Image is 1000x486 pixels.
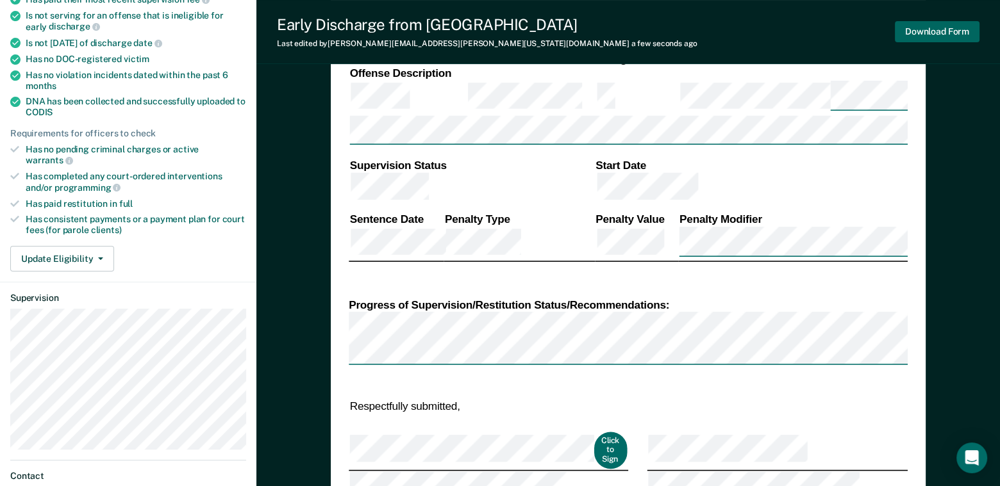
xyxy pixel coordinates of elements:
[26,70,246,92] div: Has no violation incidents dated within the past 6
[10,246,114,271] button: Update Eligibility
[49,21,100,31] span: discharge
[595,212,679,226] th: Penalty Value
[595,158,908,172] th: Start Date
[678,212,907,226] th: Penalty Modifier
[349,65,466,79] th: Offense Description
[54,182,121,193] span: programming
[91,225,122,235] span: clients)
[133,38,162,48] span: date
[26,37,246,49] div: Is not [DATE] of discharge
[631,39,697,48] span: a few seconds ago
[349,158,595,172] th: Supervision Status
[349,398,628,414] td: Respectfully submitted,
[124,54,149,64] span: victim
[26,96,246,118] div: DNA has been collected and successfully uploaded to
[10,128,246,139] div: Requirements for officers to check
[26,144,246,166] div: Has no pending criminal charges or active
[594,432,626,468] button: Click to Sign
[277,39,697,48] div: Last edited by [PERSON_NAME][EMAIL_ADDRESS][PERSON_NAME][US_STATE][DOMAIN_NAME]
[26,171,246,193] div: Has completed any court-ordered interventions and/or
[956,442,987,473] div: Open Intercom Messenger
[444,212,594,226] th: Penalty Type
[26,54,246,65] div: Has no DOC-registered
[10,471,246,482] dt: Contact
[895,21,979,42] button: Download Form
[26,198,246,209] div: Has paid restitution in
[277,15,697,34] div: Early Discharge from [GEOGRAPHIC_DATA]
[26,107,53,117] span: CODIS
[10,293,246,304] dt: Supervision
[26,155,73,165] span: warrants
[119,198,133,209] span: full
[349,298,908,312] div: Progress of Supervision/Restitution Status/Recommendations:
[26,10,246,32] div: Is not serving for an offense that is ineligible for early
[26,214,246,236] div: Has consistent payments or a payment plan for court fees (for parole
[26,81,56,91] span: months
[349,212,444,226] th: Sentence Date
